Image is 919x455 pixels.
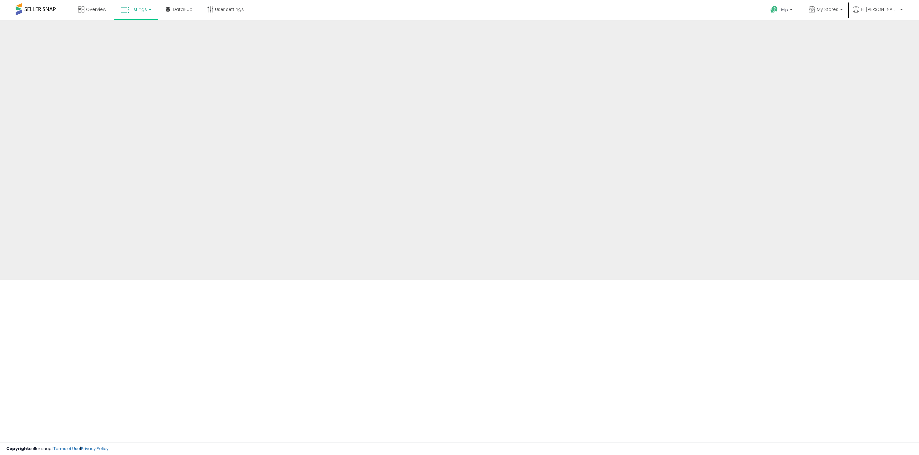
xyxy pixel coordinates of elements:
[861,6,898,12] span: Hi [PERSON_NAME]
[86,6,106,12] span: Overview
[766,1,799,20] a: Help
[770,6,778,13] i: Get Help
[173,6,193,12] span: DataHub
[853,6,903,20] a: Hi [PERSON_NAME]
[817,6,838,12] span: My Stores
[131,6,147,12] span: Listings
[780,7,788,12] span: Help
